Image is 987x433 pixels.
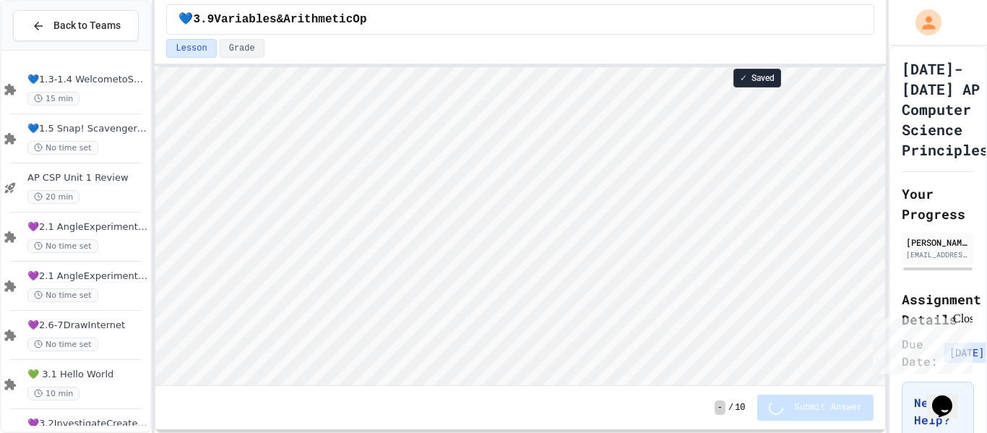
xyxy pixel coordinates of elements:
[795,402,863,413] span: Submit Answer
[751,72,775,84] span: Saved
[27,288,98,302] span: No time set
[6,6,100,92] div: Chat with us now!Close
[178,11,366,28] span: 💙3.9Variables&ArithmeticOp
[906,249,970,260] div: [EMAIL_ADDRESS][DOMAIN_NAME]
[906,236,970,249] div: [PERSON_NAME]
[867,312,973,374] iframe: chat widget
[926,375,973,419] iframe: chat widget
[728,402,733,413] span: /
[27,369,147,381] span: 💚 3.1 Hello World
[27,387,79,400] span: 10 min
[27,320,147,332] span: 💜2.6-7DrawInternet
[27,141,98,155] span: No time set
[735,402,745,413] span: 10
[27,239,98,253] span: No time set
[155,67,885,385] iframe: To enrich screen reader interactions, please activate Accessibility in Grammarly extension settings
[902,184,974,224] h2: Your Progress
[27,190,79,204] span: 20 min
[902,289,974,330] h2: Assignment Details
[27,92,79,106] span: 15 min
[27,338,98,351] span: No time set
[715,400,725,415] span: -
[166,39,216,58] button: Lesson
[27,123,147,135] span: 💙1.5 Snap! ScavengerHunt
[27,418,147,430] span: 💜3.2InvestigateCreateVars
[900,6,945,39] div: My Account
[914,394,962,429] h3: Need Help?
[27,74,147,86] span: 💙1.3-1.4 WelcometoSnap!
[27,270,147,283] span: 💜2.1 AngleExperiments2
[27,172,147,184] span: AP CSP Unit 1 Review
[27,221,147,233] span: 💜2.1 AngleExperiments1
[220,39,264,58] button: Grade
[53,18,121,33] span: Back to Teams
[740,72,747,84] span: ✓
